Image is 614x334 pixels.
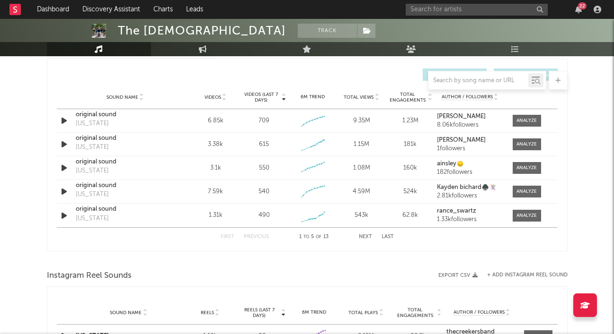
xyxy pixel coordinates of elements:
button: Official(0) [494,69,558,81]
span: Videos (last 7 days) [242,92,280,103]
button: Last [382,234,394,240]
span: Instagram Reel Sounds [47,270,132,282]
div: [US_STATE] [76,119,109,128]
div: [US_STATE] [76,214,109,223]
div: 2.81k followers [437,193,503,199]
a: original sound [76,157,175,167]
a: original sound [76,110,175,120]
div: 543k [339,211,383,220]
span: Total Views [344,94,374,100]
div: 3.38k [194,140,238,149]
div: 6M Trend [291,309,338,316]
div: 182 followers [437,169,503,176]
a: Kayden bichard♠️🃏 [437,184,503,191]
div: 9.35M [339,116,383,126]
button: First [221,234,234,240]
span: Sound Name [110,310,142,316]
input: Search by song name or URL [428,77,528,85]
a: ainsley🙂‍↕️ [437,161,503,167]
div: 181k [388,140,432,149]
strong: rance_swartz [437,208,476,214]
button: + Add Instagram Reel Sound [487,273,568,278]
div: [US_STATE] [76,143,109,152]
div: 22 [578,2,587,9]
span: Total Engagements [388,92,427,103]
a: original sound [76,134,175,143]
div: 1 5 13 [288,231,340,243]
div: 4.59M [339,187,383,197]
span: Author / Followers [454,309,505,316]
a: [PERSON_NAME] [437,113,503,120]
strong: [PERSON_NAME] [437,137,486,143]
button: Export CSV [438,273,478,278]
div: 6.85k [194,116,238,126]
div: 540 [258,187,269,197]
div: 62.8k [388,211,432,220]
div: + Add Instagram Reel Sound [478,273,568,278]
div: 615 [259,140,269,149]
div: The [DEMOGRAPHIC_DATA] [118,24,286,38]
button: UGC(13) [423,69,487,81]
span: Sound Name [107,94,138,100]
div: [US_STATE] [76,190,109,199]
div: 1.33k followers [437,216,503,223]
div: 1 followers [437,146,503,152]
div: [US_STATE] [76,166,109,176]
div: 1.08M [339,163,383,173]
span: Reels [201,310,214,316]
span: Total Plays [348,310,378,316]
div: 1.23M [388,116,432,126]
span: Total Engagements [394,307,436,318]
div: 524k [388,187,432,197]
strong: [PERSON_NAME] [437,113,486,120]
button: Track [298,24,357,38]
input: Search for artists [406,4,548,16]
button: Next [359,234,372,240]
a: [PERSON_NAME] [437,137,503,144]
button: 22 [575,6,582,13]
span: to [303,235,309,239]
div: 7.59k [194,187,238,197]
div: 8.06k followers [437,122,503,128]
span: Author / Followers [442,94,493,100]
div: 490 [258,211,270,220]
div: 1.15M [339,140,383,149]
div: 550 [259,163,269,173]
button: Previous [244,234,269,240]
span: of [316,235,321,239]
strong: Kayden bichard♠️🃏 [437,184,497,190]
div: 709 [258,116,269,126]
a: original sound [76,181,175,190]
div: 1.31k [194,211,238,220]
div: 160k [388,163,432,173]
span: Videos [205,94,221,100]
span: Reels (last 7 days) [239,307,280,318]
a: rance_swartz [437,208,503,214]
div: 3.1k [194,163,238,173]
a: original sound [76,205,175,214]
div: 6M Trend [291,94,335,101]
strong: ainsley🙂‍↕️ [437,161,464,167]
